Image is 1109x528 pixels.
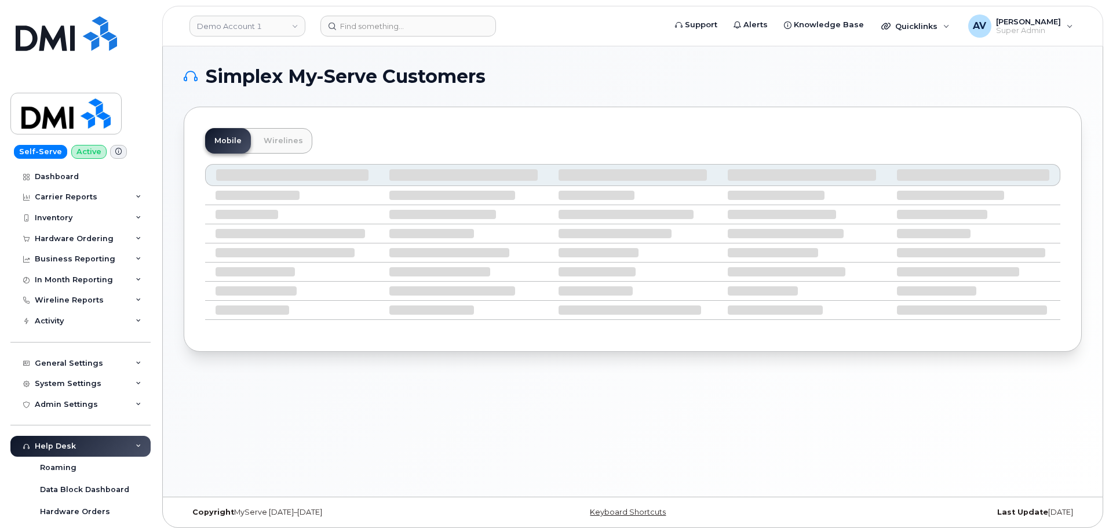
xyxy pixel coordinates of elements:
div: [DATE] [782,508,1082,517]
div: MyServe [DATE]–[DATE] [184,508,483,517]
a: Mobile [205,128,251,154]
a: Keyboard Shortcuts [590,508,666,516]
a: Wirelines [254,128,312,154]
strong: Last Update [997,508,1048,516]
strong: Copyright [192,508,234,516]
span: Simplex My-Serve Customers [206,68,486,85]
